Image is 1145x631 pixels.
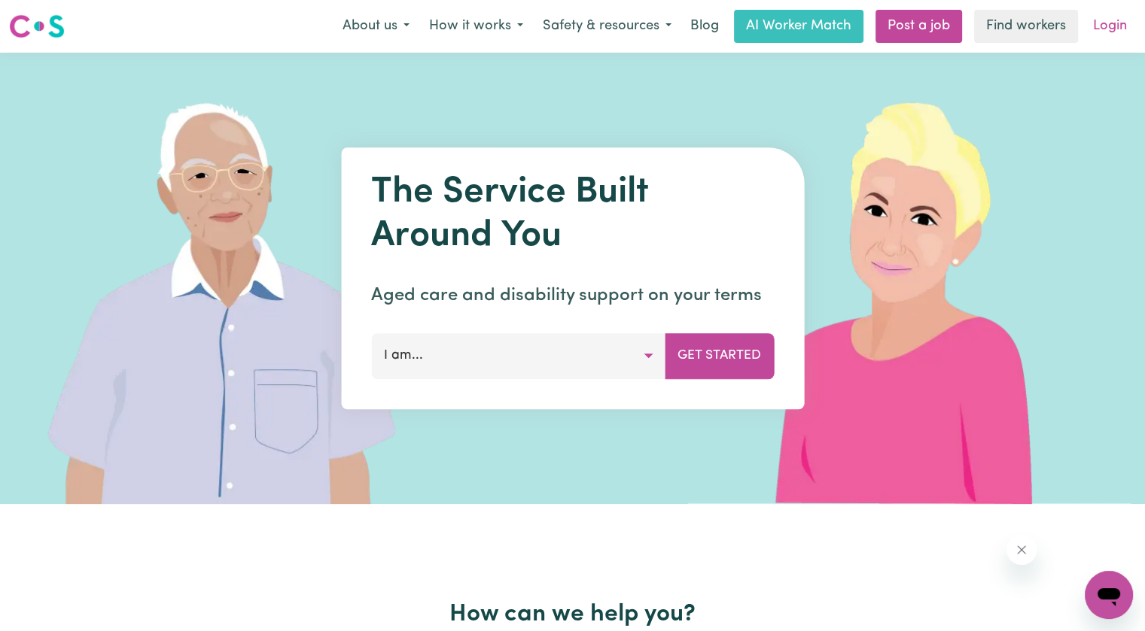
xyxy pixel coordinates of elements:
a: Find workers [974,10,1078,43]
button: About us [333,11,419,42]
button: How it works [419,11,533,42]
button: Safety & resources [533,11,681,42]
img: Careseekers logo [9,13,65,40]
a: Careseekers logo [9,9,65,44]
span: Need any help? [9,11,91,23]
button: Get Started [665,333,774,378]
button: I am... [371,333,665,378]
h2: How can we help you? [85,600,1061,629]
a: AI Worker Match [734,10,863,43]
iframe: Close message [1006,535,1037,565]
a: Post a job [875,10,962,43]
a: Blog [681,10,728,43]
p: Aged care and disability support on your terms [371,282,774,309]
a: Login [1084,10,1136,43]
iframe: Button to launch messaging window [1085,571,1133,619]
h1: The Service Built Around You [371,171,774,258]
